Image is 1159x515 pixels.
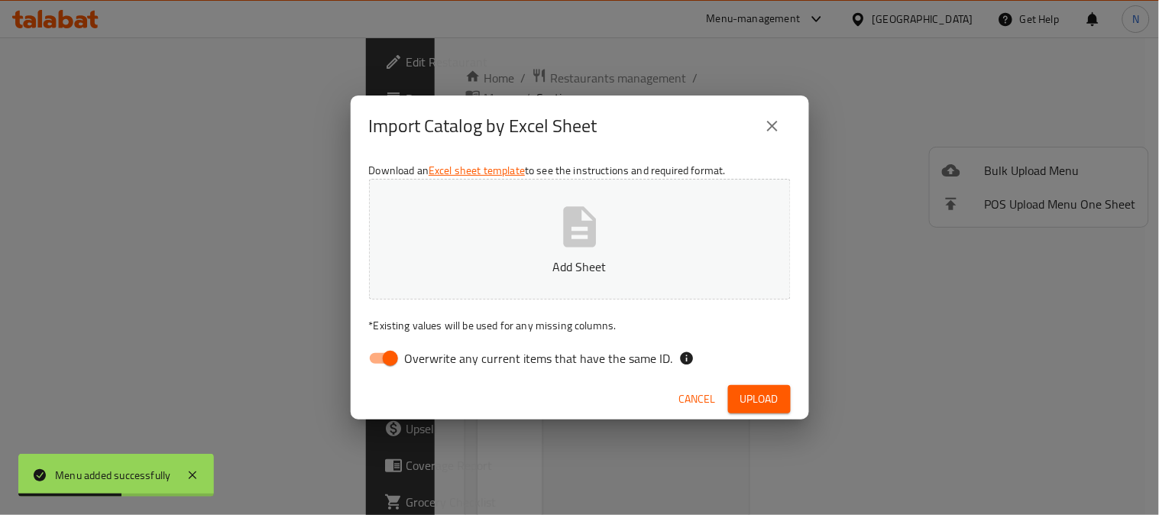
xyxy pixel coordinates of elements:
[740,390,779,409] span: Upload
[369,318,791,333] p: Existing values will be used for any missing columns.
[393,257,767,276] p: Add Sheet
[679,390,716,409] span: Cancel
[673,385,722,413] button: Cancel
[369,179,791,300] button: Add Sheet
[405,349,673,368] span: Overwrite any current items that have the same ID.
[679,351,694,366] svg: If the overwrite option isn't selected, then the items that match an existing ID will be ignored ...
[429,160,525,180] a: Excel sheet template
[55,467,171,484] div: Menu added successfully
[754,108,791,144] button: close
[351,157,809,378] div: Download an to see the instructions and required format.
[728,385,791,413] button: Upload
[369,114,597,138] h2: Import Catalog by Excel Sheet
